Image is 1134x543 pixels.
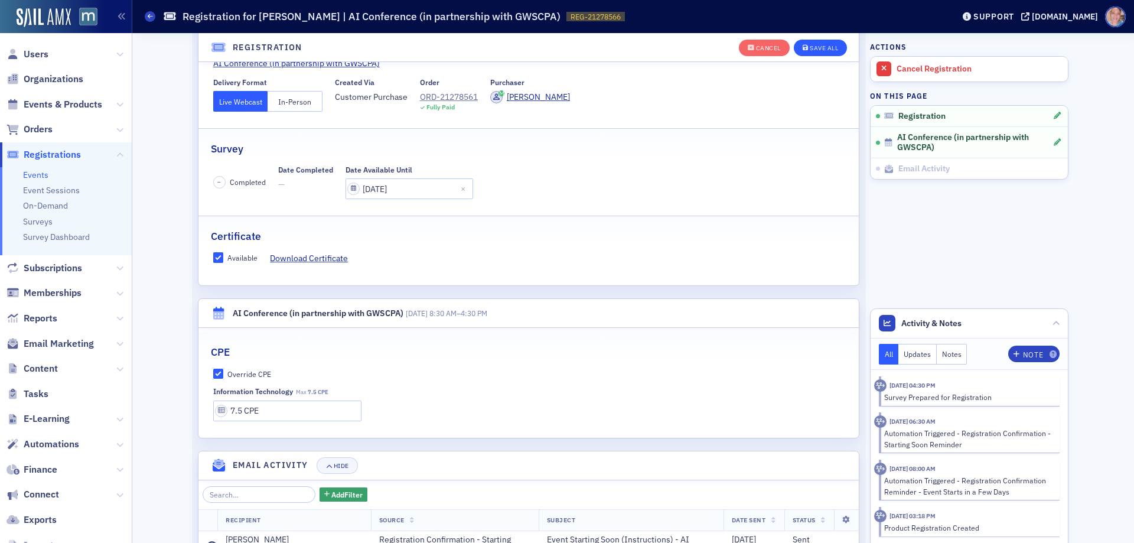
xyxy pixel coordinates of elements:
[6,388,48,401] a: Tasks
[420,78,439,87] div: Order
[897,132,1052,153] span: AI Conference (in partnership with GWSCPA)
[490,91,570,103] a: [PERSON_NAME]
[17,8,71,27] img: SailAMX
[898,344,937,365] button: Updates
[23,232,90,242] a: Survey Dashboard
[320,487,368,502] button: AddFilter
[874,510,887,522] div: Activity
[230,177,266,187] span: Completed
[1105,6,1126,27] span: Profile
[233,41,302,54] h4: Registration
[739,40,790,56] button: Cancel
[406,308,428,318] span: [DATE]
[213,369,224,379] input: Override CPE
[79,8,97,26] img: SailAMX
[23,216,53,227] a: Surveys
[24,123,53,136] span: Orders
[213,252,224,263] input: Available
[874,379,887,392] div: Activity
[23,170,48,180] a: Events
[227,369,271,379] div: Override CPE
[24,513,57,526] span: Exports
[24,488,59,501] span: Connect
[884,392,1051,402] div: Survey Prepared for Registration
[24,262,82,275] span: Subscriptions
[6,463,57,476] a: Finance
[346,165,412,174] div: Date Available Until
[461,308,487,318] time: 4:30 PM
[24,287,82,300] span: Memberships
[296,388,328,396] span: Max
[889,512,936,520] time: 8/19/2025 03:18 PM
[871,57,1068,82] a: Cancel Registration
[897,64,1062,74] div: Cancel Registration
[6,287,82,300] a: Memberships
[6,312,57,325] a: Reports
[1008,346,1060,362] button: Note
[6,123,53,136] a: Orders
[901,317,962,330] span: Activity & Notes
[429,308,457,318] time: 8:30 AM
[71,8,97,28] a: View Homepage
[331,489,363,500] span: Add Filter
[457,178,473,199] button: Close
[6,148,81,161] a: Registrations
[973,11,1014,22] div: Support
[420,91,478,103] div: ORD-21278561
[889,381,936,389] time: 9/10/2025 04:30 PM
[270,252,357,265] a: Download Certificate
[24,438,79,451] span: Automations
[793,516,816,524] span: Status
[889,417,936,425] time: 9/10/2025 06:30 AM
[884,428,1051,450] div: Automation Triggered - Registration Confirmation - Starting Soon Reminder
[874,415,887,428] div: Activity
[217,178,221,186] span: –
[6,412,70,425] a: E-Learning
[6,48,48,61] a: Users
[24,337,94,350] span: Email Marketing
[490,78,524,87] div: Purchaser
[6,438,79,451] a: Automations
[213,387,293,396] div: Information Technology
[308,388,328,396] span: 7.5 CPE
[870,90,1068,101] h4: On this page
[23,185,80,196] a: Event Sessions
[884,475,1051,497] div: Automation Triggered - Registration Confirmation Reminder - Event Starts in a Few Days
[24,48,48,61] span: Users
[268,91,322,112] button: In-Person
[211,344,230,360] h2: CPE
[507,91,570,103] div: [PERSON_NAME]
[571,12,621,22] span: REG-21278566
[278,178,333,191] span: —
[6,73,83,86] a: Organizations
[335,78,374,87] div: Created Via
[24,148,81,161] span: Registrations
[24,98,102,111] span: Events & Products
[379,516,405,524] span: Source
[870,41,907,52] h4: Actions
[6,262,82,275] a: Subscriptions
[879,344,899,365] button: All
[794,40,847,56] button: Save All
[884,522,1051,533] div: Product Registration Created
[898,111,946,122] span: Registration
[211,141,243,157] h2: Survey
[213,57,845,70] a: AI Conference (in partnership with GWSCPA)
[24,312,57,325] span: Reports
[203,486,315,503] input: Search…
[278,165,333,174] div: Date Completed
[6,488,59,501] a: Connect
[346,178,473,199] input: MM/DD/YYYY
[317,457,358,474] button: Hide
[213,91,268,112] button: Live Webcast
[24,73,83,86] span: Organizations
[1023,352,1043,358] div: Note
[406,308,487,318] span: –
[211,229,261,244] h2: Certificate
[24,362,58,375] span: Content
[23,200,68,211] a: On-Demand
[335,91,408,103] span: Customer Purchase
[233,459,308,472] h4: Email Activity
[889,464,936,473] time: 9/8/2025 08:00 AM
